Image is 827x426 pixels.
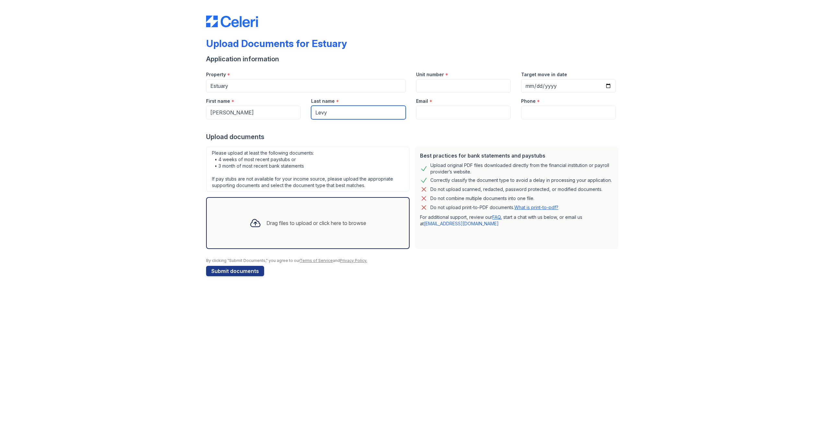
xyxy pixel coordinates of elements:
a: [EMAIL_ADDRESS][DOMAIN_NAME] [424,221,499,226]
a: What is print-to-pdf? [514,205,558,210]
div: Correctly classify the document type to avoid a delay in processing your application. [430,176,612,184]
div: Drag files to upload or click here to browse [266,219,366,227]
label: Phone [521,98,536,104]
div: Upload documents [206,132,621,141]
div: Please upload at least the following documents: • 4 weeks of most recent paystubs or • 3 month of... [206,147,410,192]
label: First name [206,98,230,104]
a: Terms of Service [300,258,333,263]
label: Target move in date [521,71,567,78]
a: FAQ [492,214,501,220]
label: Property [206,71,226,78]
div: Do not upload scanned, redacted, password protected, or modified documents. [430,185,602,193]
label: Email [416,98,428,104]
div: Application information [206,54,621,64]
a: Privacy Policy. [340,258,367,263]
button: Submit documents [206,266,264,276]
div: Do not combine multiple documents into one file. [430,195,534,202]
label: Last name [311,98,335,104]
div: Best practices for bank statements and paystubs [420,152,613,160]
div: Upload original PDF files downloaded directly from the financial institution or payroll provider’... [430,162,613,175]
div: By clicking "Submit Documents," you agree to our and [206,258,621,263]
p: For additional support, review our , start a chat with us below, or email us at [420,214,613,227]
label: Unit number [416,71,444,78]
img: CE_Logo_Blue-a8612792a0a2168367f1c8372b55b34899dd931a85d93a1a3d3e32e68fde9ad4.png [206,16,258,27]
p: Do not upload print-to-PDF documents. [430,204,558,211]
div: Upload Documents for Estuary [206,38,347,49]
